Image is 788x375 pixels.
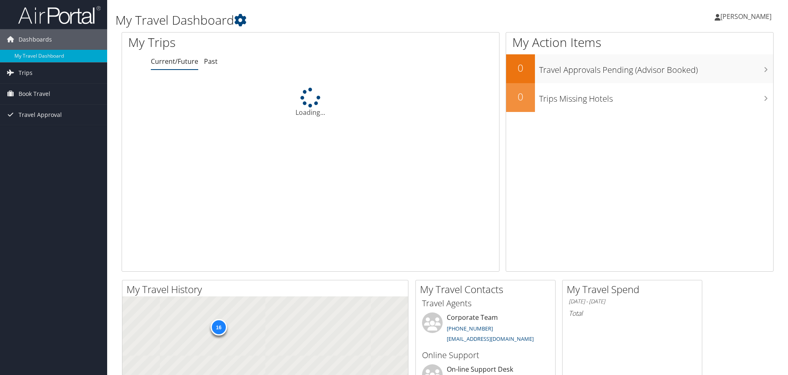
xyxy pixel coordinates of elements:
div: 16 [210,319,227,335]
h3: Trips Missing Hotels [539,89,773,105]
h1: My Trips [128,34,336,51]
span: Trips [19,63,33,83]
h2: My Travel History [127,282,408,296]
img: airportal-logo.png [18,5,101,25]
h1: My Action Items [506,34,773,51]
h2: 0 [506,61,535,75]
h6: Total [569,309,696,318]
a: Current/Future [151,57,198,66]
h3: Online Support [422,349,549,361]
span: Travel Approval [19,105,62,125]
span: [PERSON_NAME] [720,12,772,21]
a: [EMAIL_ADDRESS][DOMAIN_NAME] [447,335,534,342]
h2: 0 [506,90,535,104]
h1: My Travel Dashboard [115,12,558,29]
span: Book Travel [19,84,50,104]
h3: Travel Approvals Pending (Advisor Booked) [539,60,773,76]
h2: My Travel Spend [567,282,702,296]
a: [PERSON_NAME] [715,4,780,29]
div: Loading... [122,88,499,117]
a: Past [204,57,218,66]
h2: My Travel Contacts [420,282,555,296]
h3: Travel Agents [422,298,549,309]
span: Dashboards [19,29,52,50]
li: Corporate Team [418,312,553,346]
a: 0Trips Missing Hotels [506,83,773,112]
a: [PHONE_NUMBER] [447,325,493,332]
a: 0Travel Approvals Pending (Advisor Booked) [506,54,773,83]
h6: [DATE] - [DATE] [569,298,696,305]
